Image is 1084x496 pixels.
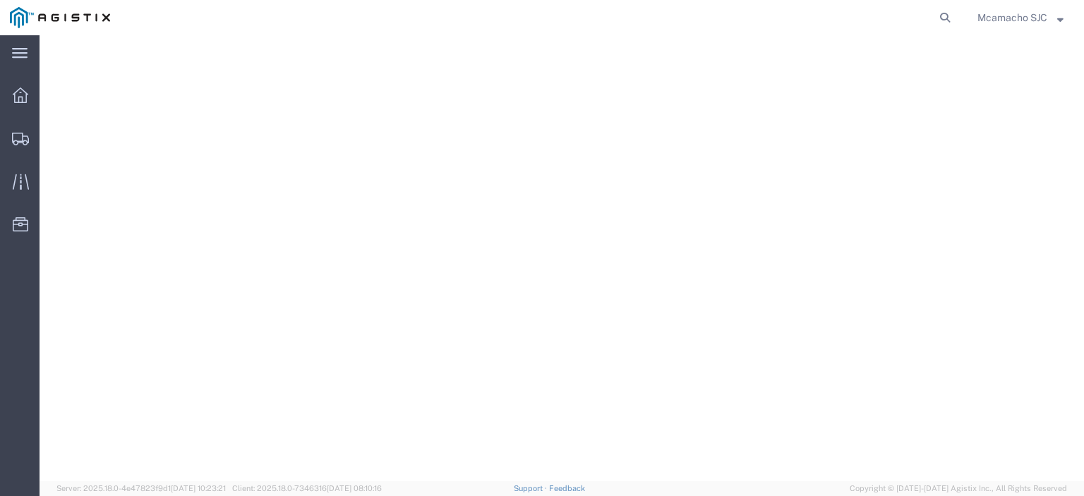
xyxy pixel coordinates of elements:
[232,484,382,492] span: Client: 2025.18.0-7346316
[850,483,1067,495] span: Copyright © [DATE]-[DATE] Agistix Inc., All Rights Reserved
[10,7,110,28] img: logo
[549,484,585,492] a: Feedback
[977,9,1064,26] button: Mcamacho SJC
[56,484,226,492] span: Server: 2025.18.0-4e47823f9d1
[327,484,382,492] span: [DATE] 08:10:16
[40,35,1084,481] iframe: FS Legacy Container
[977,10,1047,25] span: Mcamacho SJC
[171,484,226,492] span: [DATE] 10:23:21
[514,484,549,492] a: Support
